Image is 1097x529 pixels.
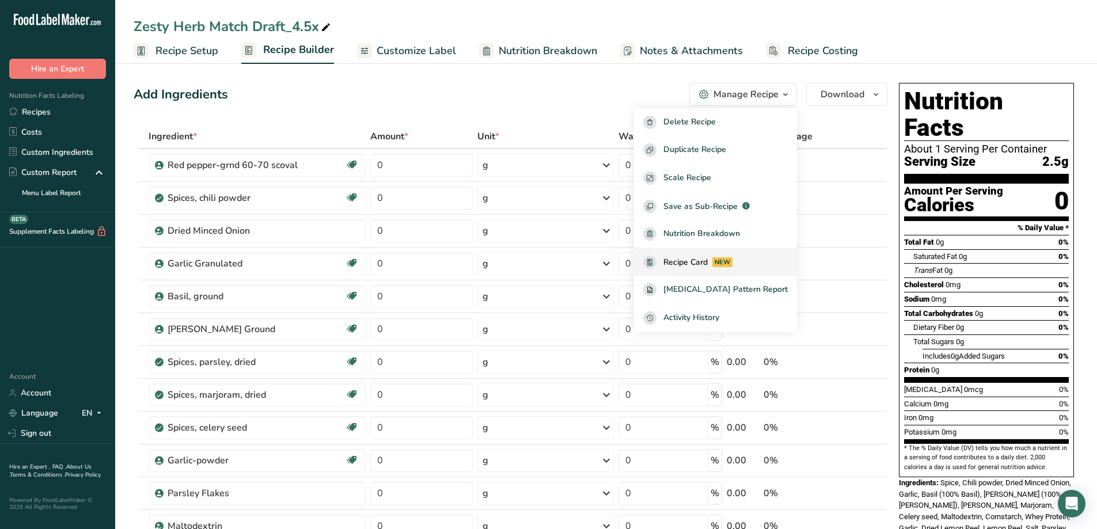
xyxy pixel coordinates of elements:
span: 0% [1058,352,1069,360]
div: 0.00 [727,355,760,369]
a: Privacy Policy [65,471,101,479]
div: 0% [764,388,833,402]
span: [MEDICAL_DATA] [904,385,962,394]
span: Saturated Fat [913,252,957,261]
div: 0% [764,454,833,467]
div: Spices, celery seed [168,421,312,435]
div: EN [82,406,106,420]
span: 0g [931,366,939,374]
span: Calcium [904,399,932,408]
span: Amount [370,130,408,143]
div: 0% [764,224,833,238]
a: Nutrition Breakdown [634,220,797,248]
div: 0.00 [727,454,760,467]
span: Sodium [904,295,929,303]
div: g [483,158,488,172]
span: Recipe Costing [788,43,858,59]
div: About 1 Serving Per Container [904,143,1069,155]
span: Notes & Attachments [640,43,743,59]
span: Fat [913,266,943,275]
span: Download [821,87,864,101]
div: 0% [764,322,833,336]
div: 0.00 [727,388,760,402]
div: g [483,388,488,402]
span: Ingredient [149,130,197,143]
section: * The % Daily Value (DV) tells you how much a nutrient in a serving of food contributes to a dail... [904,444,1069,472]
div: g [483,191,488,205]
div: g [483,322,488,336]
span: Total Fat [904,238,934,246]
div: Basil, ground [168,290,312,303]
span: Duplicate Recipe [663,143,726,157]
button: Delete Recipe [634,108,797,136]
a: [MEDICAL_DATA] Pattern Report [634,276,797,305]
span: Recipe Setup [155,43,218,59]
span: Nutrition Breakdown [499,43,597,59]
span: 0g [956,323,964,332]
span: 0% [1059,399,1069,408]
span: 0g [936,238,944,246]
span: Total Carbohydrates [904,309,973,318]
h1: Nutrition Facts [904,88,1069,141]
span: Serving Size [904,155,975,169]
div: g [483,224,488,238]
div: g [483,290,488,303]
span: Cholesterol [904,280,944,289]
div: Custom Report [9,166,77,178]
a: Notes & Attachments [620,38,743,64]
a: Hire an Expert . [9,463,50,471]
a: Nutrition Breakdown [479,38,597,64]
button: Hire an Expert [9,59,106,79]
span: 0mg [942,428,956,436]
a: Recipe Costing [766,38,858,64]
span: 0% [1059,413,1069,422]
span: Includes Added Sugars [923,352,1005,360]
span: Iron [904,413,917,422]
div: g [483,355,488,369]
i: Trans [913,266,932,275]
div: Add Ingredients [134,85,228,104]
div: 0 [1054,186,1069,216]
span: 0g [951,352,959,360]
span: [MEDICAL_DATA] Pattern Report [663,283,788,296]
div: Parsley Flakes [168,486,312,500]
button: Save as Sub-Recipe [634,192,797,220]
div: 0% [764,421,833,435]
div: g [483,257,488,271]
span: Recipe Card [663,256,708,268]
div: 0% [764,257,833,271]
span: Potassium [904,428,940,436]
div: Spices, marjoram, dried [168,388,312,402]
span: 0g [956,337,964,346]
span: 0% [1058,238,1069,246]
span: 0g [975,309,983,318]
section: % Daily Value * [904,221,1069,235]
span: 0% [1058,252,1069,261]
div: 0% [764,191,833,205]
button: Duplicate Recipe [634,136,797,165]
div: BETA [9,215,28,224]
div: 0.00 [727,486,760,500]
div: Spices, chili powder [168,191,312,205]
div: 0% [764,486,833,500]
div: NEW [712,257,732,267]
div: g [483,486,488,500]
span: 0g [944,266,952,275]
span: Save as Sub-Recipe [663,200,738,212]
button: Download [806,83,887,106]
div: Waste [618,130,661,143]
div: Powered By FoodLabelMaker © 2025 All Rights Reserved [9,497,106,511]
a: Recipe Setup [134,38,218,64]
span: Delete Recipe [663,116,716,129]
div: Spices, parsley, dried [168,355,312,369]
a: Recipe Builder [241,37,334,64]
span: 0mcg [964,385,983,394]
a: Customize Label [357,38,456,64]
button: Activity History [634,304,797,332]
div: 0% [764,355,833,369]
div: Zesty Herb Match Draft_4.5x [134,16,333,37]
a: Language [9,403,58,423]
span: Customize Label [377,43,456,59]
span: 0% [1059,428,1069,436]
button: Scale Recipe [634,164,797,192]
